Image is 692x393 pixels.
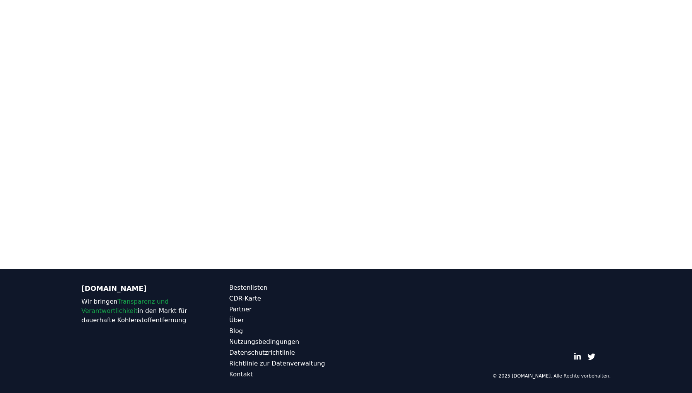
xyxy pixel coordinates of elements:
p: © 2025 [DOMAIN_NAME]. Alle Rechte vorbehalten. [492,373,611,379]
a: Über [229,316,346,325]
a: CDR-Karte [229,294,346,303]
a: Bestenlisten [229,283,346,292]
a: Kontakt [229,370,346,379]
a: Zwitschern [588,353,595,361]
a: Nutzungsbedingungen [229,337,346,347]
span: Transparenz und Verantwortlichkeit [82,298,169,314]
a: Partner [229,305,346,314]
a: Blog [229,326,346,336]
a: Richtlinie zur Datenverwaltung [229,359,346,368]
p: Wir bringen in den Markt für dauerhafte Kohlenstoffentfernung [82,297,198,325]
a: LinkedIn (Englisch) [574,353,581,361]
a: Datenschutzrichtlinie [229,348,346,357]
p: [DOMAIN_NAME] [82,283,198,294]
